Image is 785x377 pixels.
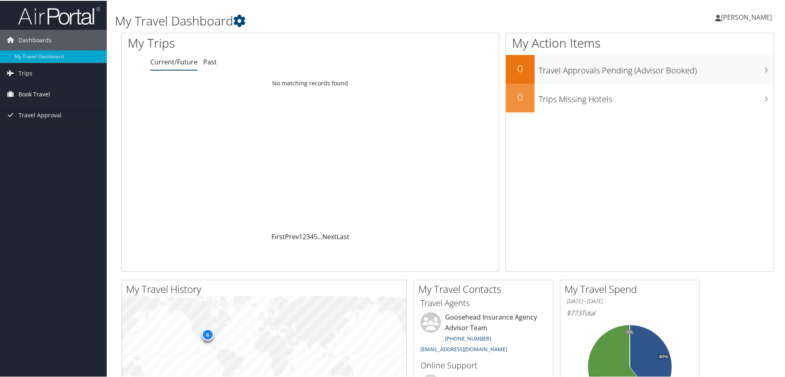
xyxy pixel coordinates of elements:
a: 3 [306,231,310,240]
a: Prev [285,231,299,240]
a: Past [203,57,217,66]
a: Next [322,231,337,240]
h2: My Travel Spend [565,281,699,295]
h2: My Travel Contacts [418,281,553,295]
span: Trips [18,62,32,83]
h3: Travel Agents [420,297,547,308]
div: 6 [202,328,214,340]
a: 0Trips Missing Hotels [506,83,774,112]
a: First [271,231,285,240]
h2: 0 [506,89,535,103]
tspan: 0% [627,329,633,334]
a: [EMAIL_ADDRESS][DOMAIN_NAME] [420,345,507,352]
a: 2 [303,231,306,240]
h2: My Travel History [126,281,406,295]
span: Book Travel [18,83,50,104]
h3: Travel Approvals Pending (Advisor Booked) [539,60,774,75]
h3: Online Support [420,359,547,370]
a: Current/Future [150,57,197,66]
span: $773 [567,308,581,317]
h3: Trips Missing Hotels [539,89,774,104]
h1: My Trips [128,34,335,51]
span: [PERSON_NAME] [721,12,772,21]
tspan: 40% [659,354,668,359]
a: Last [337,231,349,240]
li: Goosehead Insurance Agency Advisor Team [416,311,551,355]
span: Dashboards [18,29,52,50]
h1: My Action Items [506,34,774,51]
a: 5 [314,231,317,240]
a: 4 [310,231,314,240]
a: 1 [299,231,303,240]
span: … [317,231,322,240]
h2: 0 [506,61,535,75]
a: [PHONE_NUMBER] [445,334,491,341]
span: Travel Approval [18,104,62,125]
h1: My Travel Dashboard [115,11,558,29]
h6: Total [567,308,693,317]
h6: [DATE] - [DATE] [567,297,693,304]
a: [PERSON_NAME] [715,4,780,29]
a: 0Travel Approvals Pending (Advisor Booked) [506,54,774,83]
td: No matching records found [122,75,499,90]
img: airportal-logo.png [18,5,100,25]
